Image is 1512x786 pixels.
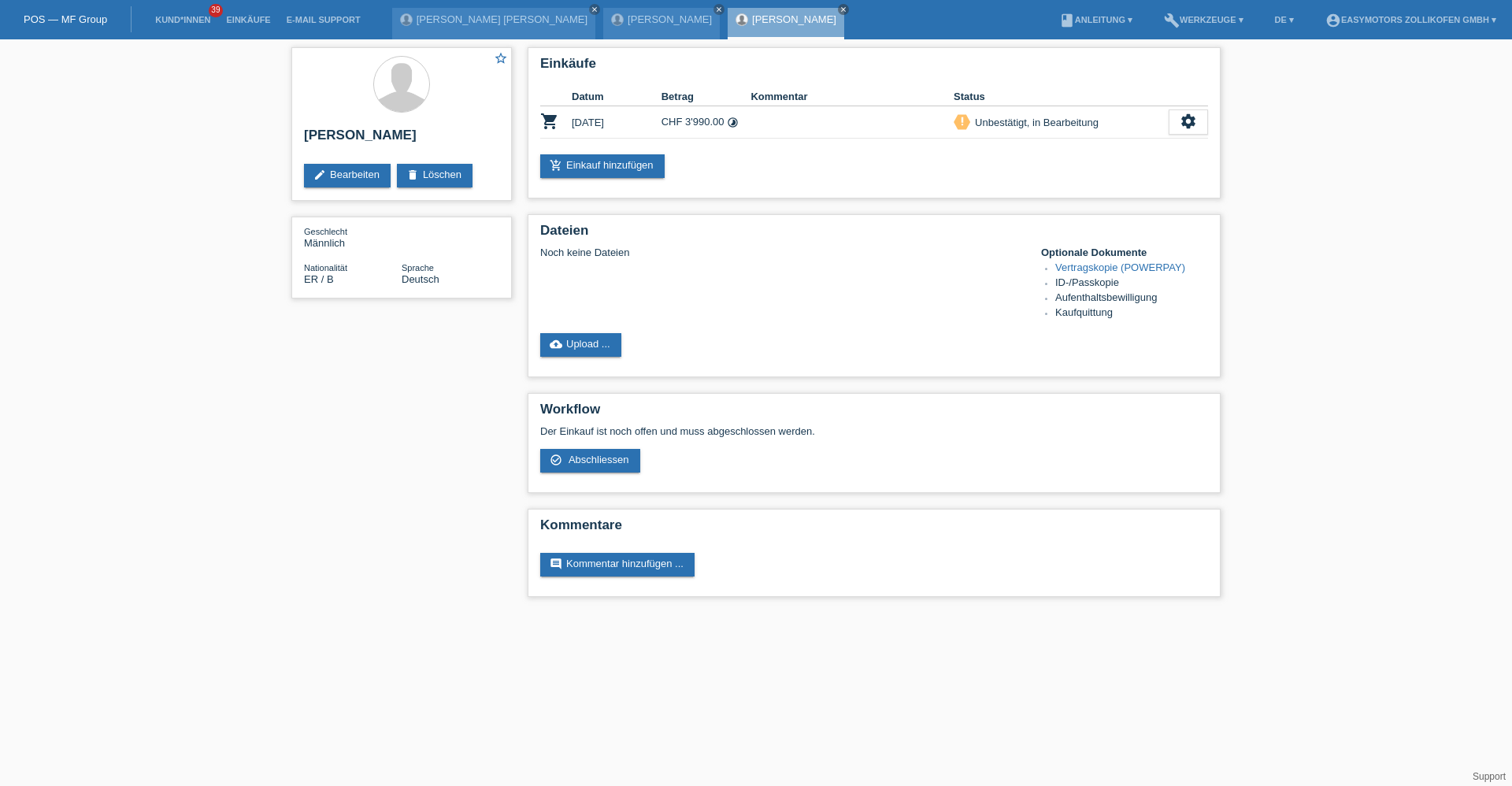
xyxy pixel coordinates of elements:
i: add_shopping_cart [550,159,562,172]
a: add_shopping_cartEinkauf hinzufügen [540,154,665,178]
a: deleteLöschen [397,164,472,187]
li: Kaufquittung [1055,306,1208,321]
p: Der Einkauf ist noch offen und muss abgeschlossen werden. [540,425,1208,437]
a: E-Mail Support [279,15,369,24]
i: close [839,6,847,13]
i: close [715,6,723,13]
i: settings [1180,113,1197,130]
i: star_border [494,51,508,65]
a: star_border [494,51,508,68]
h2: Kommentare [540,517,1208,541]
a: [PERSON_NAME] [PERSON_NAME] [417,13,587,25]
a: DE ▾ [1267,15,1302,24]
a: close [589,4,600,15]
span: Sprache [402,263,434,273]
span: Abschliessen [569,454,629,465]
a: Einkäufe [218,15,278,24]
a: [PERSON_NAME] [752,13,836,25]
td: [DATE] [572,106,661,139]
i: delete [406,169,419,181]
a: [PERSON_NAME] [628,13,712,25]
i: priority_high [957,116,968,127]
a: POS — MF Group [24,13,107,25]
i: book [1059,13,1075,28]
i: close [591,6,598,13]
i: cloud_upload [550,338,562,350]
h4: Optionale Dokumente [1041,247,1208,258]
td: CHF 3'990.00 [661,106,751,139]
a: buildWerkzeuge ▾ [1156,15,1251,24]
i: build [1164,13,1180,28]
a: Kund*innen [147,15,218,24]
h2: [PERSON_NAME] [304,128,499,151]
a: bookAnleitung ▾ [1051,15,1140,24]
span: 39 [209,4,223,17]
h2: Workflow [540,402,1208,425]
span: Deutsch [402,273,439,285]
i: Fixe Raten (48 Raten) [727,117,739,128]
a: account_circleEasymotors Zollikofen GmbH ▾ [1317,15,1504,24]
a: Vertragskopie (POWERPAY) [1055,261,1185,273]
li: ID-/Passkopie [1055,276,1208,291]
th: Datum [572,87,661,106]
a: Support [1473,771,1506,782]
i: comment [550,558,562,570]
th: Status [954,87,1169,106]
li: Aufenthaltsbewilligung [1055,291,1208,306]
a: cloud_uploadUpload ... [540,333,621,357]
span: Nationalität [304,263,347,273]
span: Eritrea / B / 20.06.2014 [304,273,334,285]
span: Geschlecht [304,227,347,236]
a: editBearbeiten [304,164,391,187]
div: Noch keine Dateien [540,247,1021,258]
a: commentKommentar hinzufügen ... [540,553,695,577]
div: Unbestätigt, in Bearbeitung [970,114,1099,131]
th: Betrag [661,87,751,106]
a: check_circle_outline Abschliessen [540,449,640,473]
a: close [713,4,724,15]
th: Kommentar [750,87,954,106]
div: Männlich [304,225,402,249]
h2: Einkäufe [540,56,1208,80]
i: POSP00028456 [540,112,559,131]
i: account_circle [1325,13,1341,28]
i: edit [313,169,326,181]
a: close [838,4,849,15]
i: check_circle_outline [550,454,562,466]
h2: Dateien [540,223,1208,247]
